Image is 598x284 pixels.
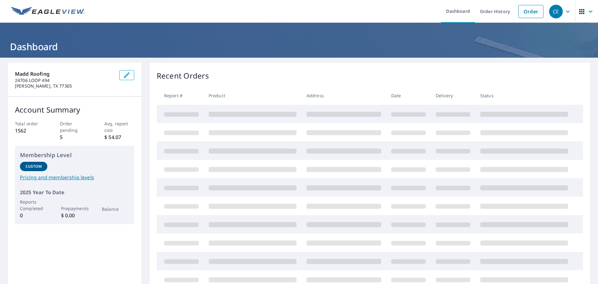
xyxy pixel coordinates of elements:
img: EV Logo [11,7,85,16]
th: Delivery [431,86,475,105]
p: Recent Orders [157,70,209,81]
h1: Dashboard [7,40,591,53]
p: 24706 LOOP 494 [15,78,114,83]
th: Product [204,86,301,105]
p: 2025 Year To Date [20,189,129,196]
p: Account Summary [15,104,134,115]
p: Reports Completed [20,199,47,212]
p: Madd Roofing [15,70,114,78]
p: 0 [20,212,47,219]
div: CE [549,5,563,18]
p: [PERSON_NAME], TX 77365 [15,83,114,89]
a: Order [518,5,543,18]
p: Order pending [60,120,90,133]
p: 1562 [15,127,45,134]
th: Report # [157,86,204,105]
p: Balance [102,206,129,212]
p: Avg. report cost [104,120,134,133]
th: Address [301,86,386,105]
p: $ 0.00 [61,212,88,219]
p: 5 [60,133,90,141]
p: $ 54.07 [104,133,134,141]
p: Prepayments [61,205,88,212]
p: Membership Level [20,151,129,159]
p: Custom [26,164,42,169]
th: Date [386,86,431,105]
th: Status [475,86,573,105]
a: Pricing and membership levels [20,174,129,181]
p: Total order [15,120,45,127]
